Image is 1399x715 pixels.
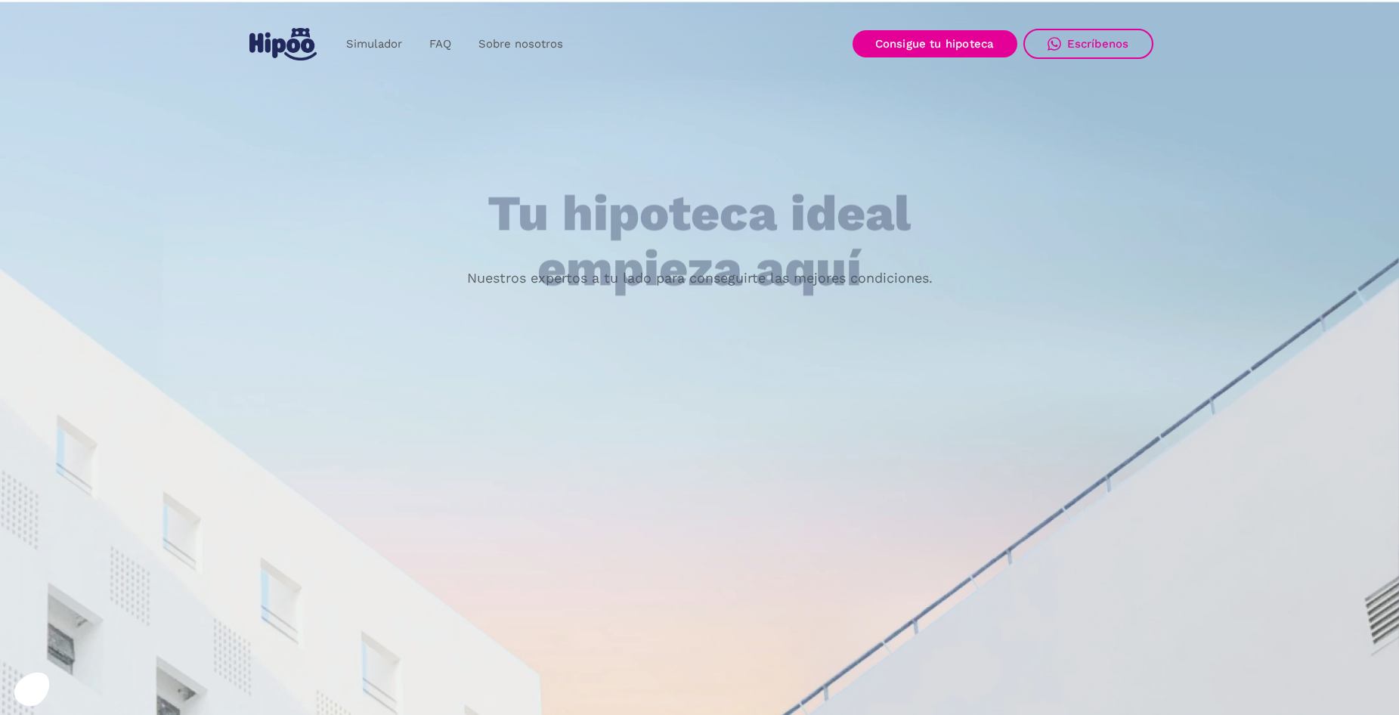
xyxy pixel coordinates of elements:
[465,29,577,59] a: Sobre nosotros
[1067,37,1129,51] div: Escríbenos
[853,30,1017,57] a: Consigue tu hipoteca
[413,187,986,296] h1: Tu hipoteca ideal empieza aquí
[1023,29,1153,59] a: Escríbenos
[333,29,416,59] a: Simulador
[246,22,320,67] a: home
[416,29,465,59] a: FAQ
